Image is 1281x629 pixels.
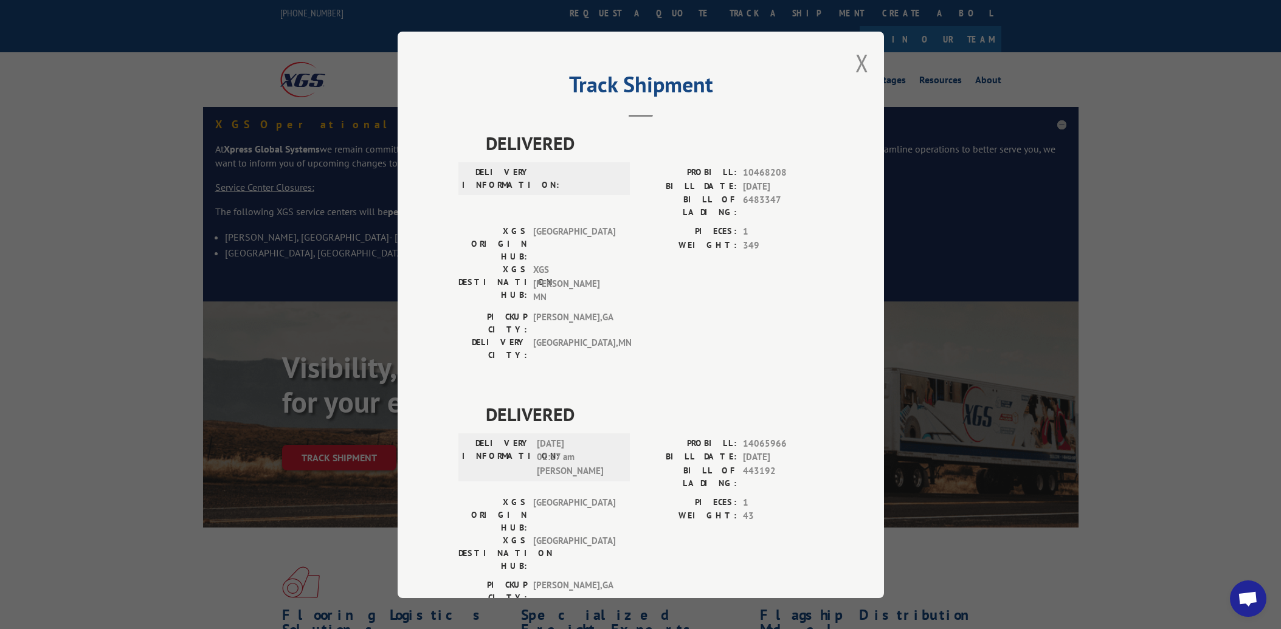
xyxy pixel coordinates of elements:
span: 14065966 [743,436,823,450]
label: WEIGHT: [641,238,737,252]
span: [GEOGRAPHIC_DATA] [533,534,615,572]
label: PROBILL: [641,166,737,180]
label: XGS ORIGIN HUB: [458,495,527,534]
label: DELIVERY INFORMATION: [462,436,531,478]
span: DELIVERED [486,400,823,427]
label: BILL OF LADING: [641,464,737,489]
label: BILL OF LADING: [641,193,737,219]
span: [GEOGRAPHIC_DATA] , MN [533,335,615,361]
label: DELIVERY CITY: [458,335,527,361]
span: XGS [PERSON_NAME] MN [533,263,615,304]
span: [DATE] 02:17 am [PERSON_NAME] [537,436,619,478]
label: XGS ORIGIN HUB: [458,225,527,263]
label: PICKUP CITY: [458,578,527,603]
span: DELIVERED [486,129,823,157]
span: [GEOGRAPHIC_DATA] [533,495,615,534]
span: 10468208 [743,166,823,180]
span: [GEOGRAPHIC_DATA] [533,225,615,263]
span: [DATE] [743,450,823,464]
label: XGS DESTINATION HUB: [458,263,527,304]
label: DELIVERY INFORMATION: [462,166,531,191]
button: Close modal [855,47,869,79]
span: 443192 [743,464,823,489]
span: 1 [743,495,823,509]
label: PIECES: [641,225,737,239]
span: [DATE] [743,179,823,193]
span: 1 [743,225,823,239]
span: 349 [743,238,823,252]
span: 43 [743,509,823,523]
label: WEIGHT: [641,509,737,523]
span: [PERSON_NAME] , GA [533,578,615,603]
label: PIECES: [641,495,737,509]
span: [PERSON_NAME] , GA [533,310,615,335]
label: PROBILL: [641,436,737,450]
span: 6483347 [743,193,823,219]
a: Open chat [1230,580,1266,617]
label: XGS DESTINATION HUB: [458,534,527,572]
label: BILL DATE: [641,179,737,193]
label: BILL DATE: [641,450,737,464]
h2: Track Shipment [458,76,823,99]
label: PICKUP CITY: [458,310,527,335]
